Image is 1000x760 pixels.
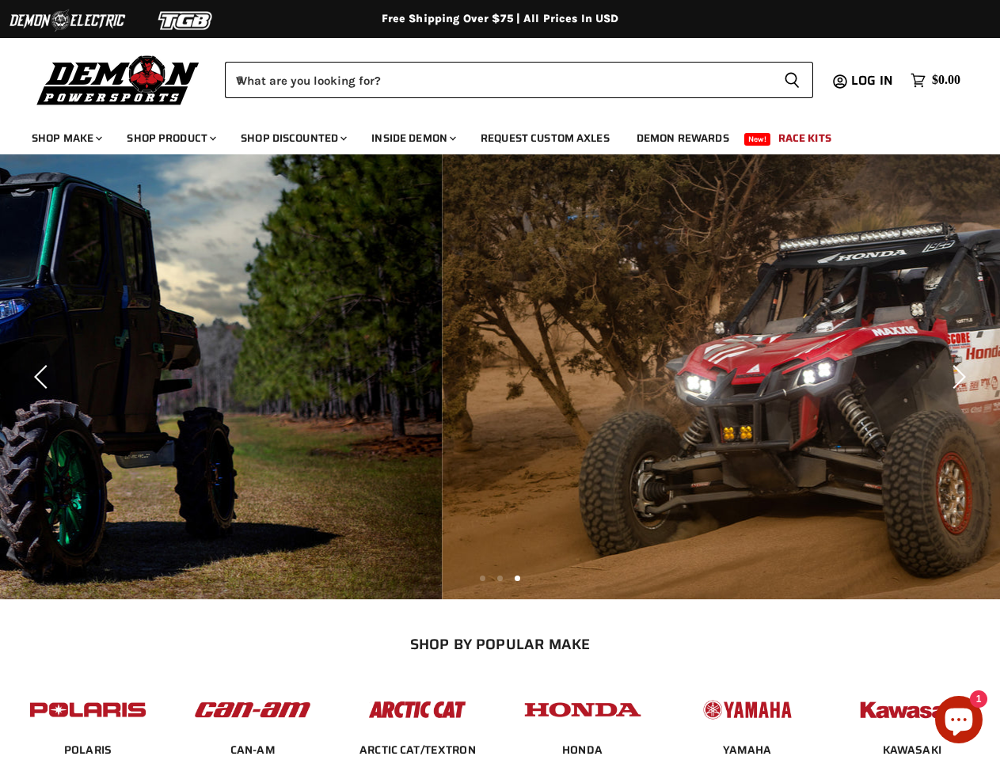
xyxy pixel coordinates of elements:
[883,743,941,757] a: KAWASAKI
[32,51,205,108] img: Demon Powersports
[480,576,485,581] li: Page dot 1
[686,686,809,734] img: POPULAR_MAKE_logo_5_20258e7f-293c-4aac-afa8-159eaa299126.jpg
[766,122,843,154] a: Race Kits
[64,743,112,757] a: POLARIS
[903,69,968,92] a: $0.00
[64,743,112,758] span: POLARIS
[115,122,226,154] a: Shop Product
[744,133,771,146] span: New!
[930,696,987,747] inbox-online-store-chat: Shopify online store chat
[8,6,127,36] img: Demon Electric Logo 2
[359,743,476,758] span: ARCTIC CAT/TEXTRON
[851,70,893,90] span: Log in
[562,743,603,757] a: HONDA
[723,743,772,758] span: YAMAHA
[230,743,276,758] span: CAN-AM
[850,686,974,734] img: POPULAR_MAKE_logo_6_76e8c46f-2d1e-4ecc-b320-194822857d41.jpg
[941,361,972,393] button: Next
[469,122,622,154] a: Request Custom Axles
[230,743,276,757] a: CAN-AM
[28,361,59,393] button: Previous
[359,122,466,154] a: Inside Demon
[521,686,644,734] img: POPULAR_MAKE_logo_4_4923a504-4bac-4306-a1be-165a52280178.jpg
[225,62,771,98] input: When autocomplete results are available use up and down arrows to review and enter to select
[225,62,813,98] form: Product
[359,743,476,757] a: ARCTIC CAT/TEXTRON
[229,122,356,154] a: Shop Discounted
[356,686,479,734] img: POPULAR_MAKE_logo_3_027535af-6171-4c5e-a9bc-f0eccd05c5d6.jpg
[515,576,520,581] li: Page dot 3
[26,686,150,734] img: POPULAR_MAKE_logo_2_dba48cf1-af45-46d4-8f73-953a0f002620.jpg
[844,74,903,88] a: Log in
[127,6,245,36] img: TGB Logo 2
[562,743,603,758] span: HONDA
[771,62,813,98] button: Search
[497,576,503,581] li: Page dot 2
[883,743,941,758] span: KAWASAKI
[625,122,741,154] a: Demon Rewards
[191,686,314,734] img: POPULAR_MAKE_logo_1_adc20308-ab24-48c4-9fac-e3c1a623d575.jpg
[723,743,772,757] a: YAMAHA
[20,116,956,154] ul: Main menu
[20,122,112,154] a: Shop Make
[932,73,960,88] span: $0.00
[20,636,981,652] h2: SHOP BY POPULAR MAKE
